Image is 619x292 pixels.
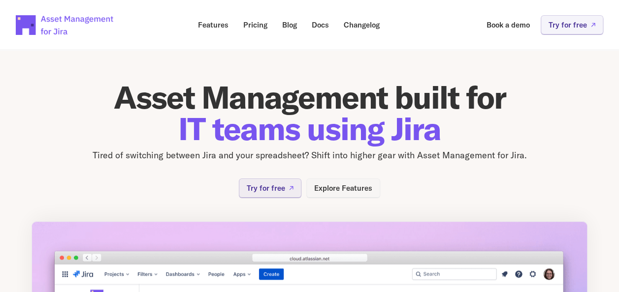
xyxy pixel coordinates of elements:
[344,21,380,29] p: Changelog
[239,178,301,198] a: Try for free
[282,21,297,29] p: Blog
[549,21,587,29] p: Try for free
[32,82,587,145] h1: Asset Management built for
[541,15,603,34] a: Try for free
[306,178,380,198] a: Explore Features
[275,15,304,34] a: Blog
[337,15,387,34] a: Changelog
[247,184,285,192] p: Try for free
[236,15,274,34] a: Pricing
[198,21,228,29] p: Features
[480,15,537,34] a: Book a demo
[32,148,587,163] p: Tired of switching between Jira and your spreadsheet? Shift into higher gear with Asset Managemen...
[312,21,329,29] p: Docs
[305,15,336,34] a: Docs
[178,109,441,148] span: IT teams using Jira
[314,184,372,192] p: Explore Features
[487,21,530,29] p: Book a demo
[243,21,267,29] p: Pricing
[191,15,235,34] a: Features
